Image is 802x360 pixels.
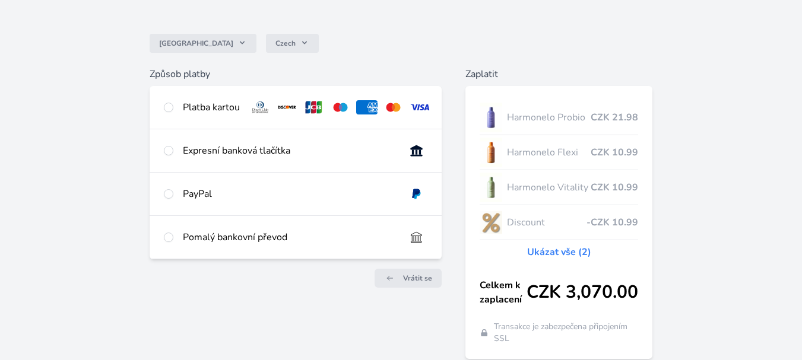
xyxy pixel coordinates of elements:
img: jcb.svg [303,100,325,114]
button: Czech [266,34,319,53]
span: Harmonelo Vitality [507,180,591,195]
img: CLEAN_VITALITY_se_stinem_x-lo.jpg [480,173,502,202]
a: Ukázat vše (2) [527,245,591,259]
button: [GEOGRAPHIC_DATA] [150,34,256,53]
div: Expresní banková tlačítka [183,144,396,158]
span: CZK 10.99 [591,145,638,160]
span: Harmonelo Flexi [507,145,591,160]
div: Platba kartou [183,100,240,114]
div: PayPal [183,187,396,201]
img: paypal.svg [405,187,427,201]
span: Discount [507,215,587,230]
img: onlineBanking_CZ.svg [405,144,427,158]
span: [GEOGRAPHIC_DATA] [159,39,233,48]
a: Vrátit se [375,269,442,288]
img: CLEAN_PROBIO_se_stinem_x-lo.jpg [480,103,502,132]
span: Transakce je zabezpečena připojením SSL [494,321,639,345]
span: Czech [275,39,296,48]
img: bankTransfer_IBAN.svg [405,230,427,244]
h6: Zaplatit [465,67,652,81]
span: Celkem k zaplacení [480,278,527,307]
img: CLEAN_FLEXI_se_stinem_x-hi_(1)-lo.jpg [480,138,502,167]
img: discover.svg [276,100,298,114]
div: Pomalý bankovní převod [183,230,396,244]
img: discount-lo.png [480,208,502,237]
img: visa.svg [409,100,431,114]
span: Harmonelo Probio [507,110,591,125]
span: Vrátit se [403,273,432,283]
span: CZK 10.99 [591,180,638,195]
img: maestro.svg [329,100,351,114]
img: diners.svg [249,100,271,114]
span: CZK 21.98 [591,110,638,125]
span: -CZK 10.99 [587,215,638,230]
img: amex.svg [356,100,378,114]
img: mc.svg [382,100,404,114]
span: CZK 3,070.00 [527,282,638,303]
h6: Způsob platby [150,67,442,81]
